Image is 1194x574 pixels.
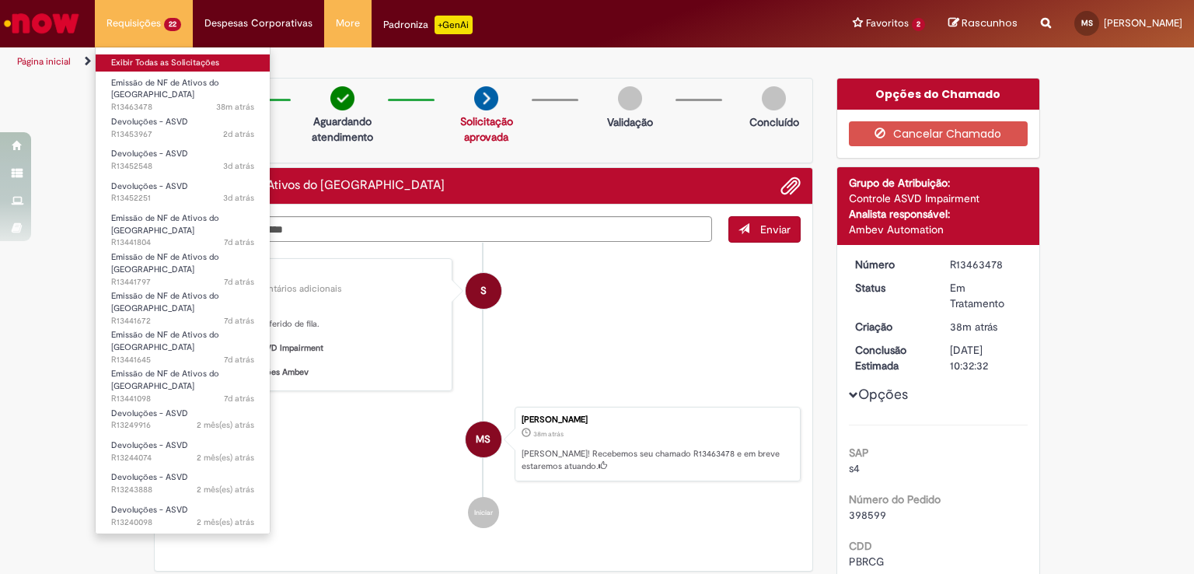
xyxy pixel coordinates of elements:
[749,114,799,130] p: Concluído
[223,160,254,172] span: 3d atrás
[111,236,254,249] span: R13441804
[111,452,254,464] span: R13244074
[223,128,254,140] span: 2d atrás
[95,47,271,534] ul: Requisições
[950,320,997,334] time: 29/08/2025 16:32:28
[166,179,445,193] h2: Emissão de NF de Ativos do ASVD Histórico de tíquete
[111,516,254,529] span: R13240098
[166,243,801,544] ul: Histórico de tíquete
[780,176,801,196] button: Adicionar anexos
[96,502,270,530] a: Aberto R13240098 : Devoluções - ASVD
[197,484,254,495] span: 2 mês(es) atrás
[950,319,1022,334] div: 29/08/2025 16:32:28
[962,16,1018,30] span: Rascunhos
[96,75,270,108] a: Aberto R13463478 : Emissão de NF de Ativos do ASVD
[12,47,784,76] ul: Trilhas de página
[197,516,254,528] span: 2 mês(es) atrás
[224,315,254,327] time: 23/08/2025 09:26:09
[849,508,886,522] span: 398599
[522,448,792,472] p: [PERSON_NAME]! Recebemos seu chamado R13463478 e em breve estaremos atuando.
[111,368,219,392] span: Emissão de NF de Ativos do [GEOGRAPHIC_DATA]
[111,116,188,128] span: Devoluções - ASVD
[950,257,1022,272] div: R13463478
[849,206,1028,222] div: Analista responsável:
[305,114,380,145] p: Aguardando atendimento
[224,393,254,404] span: 7d atrás
[849,175,1028,191] div: Grupo de Atribuição:
[166,407,801,481] li: Maicon Souza
[843,342,939,373] dt: Conclusão Estimada
[111,329,219,353] span: Emissão de NF de Ativos do [GEOGRAPHIC_DATA]
[111,160,254,173] span: R13452548
[224,236,254,248] span: 7d atrás
[111,180,188,192] span: Devoluções - ASVD
[96,366,270,399] a: Aberto R13441098 : Emissão de NF de Ativos do ASVD
[950,280,1022,311] div: Em Tratamento
[224,354,254,366] span: 7d atrás
[111,419,254,432] span: R13249916
[224,276,254,288] span: 7d atrás
[843,280,939,296] dt: Status
[849,191,1028,206] div: Controle ASVD Impairment
[336,16,360,31] span: More
[96,288,270,321] a: Aberto R13441672 : Emissão de NF de Ativos do ASVD
[96,210,270,243] a: Aberto R13441804 : Emissão de NF de Ativos do ASVD
[96,327,270,360] a: Aberto R13441645 : Emissão de NF de Ativos do ASVD
[96,249,270,282] a: Aberto R13441797 : Emissão de NF de Ativos do ASVD
[849,222,1028,237] div: Ambev Automation
[106,16,161,31] span: Requisições
[111,212,219,236] span: Emissão de NF de Ativos do [GEOGRAPHIC_DATA]
[224,276,254,288] time: 23/08/2025 10:50:22
[111,393,254,405] span: R13441098
[849,555,884,569] span: PBRCG
[96,114,270,142] a: Aberto R13453967 : Devoluções - ASVD
[474,86,498,110] img: arrow-next.png
[760,222,791,236] span: Enviar
[96,54,270,72] a: Exibir Todas as Solicitações
[849,492,941,506] b: Número do Pedido
[224,393,254,404] time: 22/08/2025 17:24:39
[843,319,939,334] dt: Criação
[843,257,939,272] dt: Número
[912,18,925,31] span: 2
[728,216,801,243] button: Enviar
[204,16,312,31] span: Despesas Corporativas
[111,315,254,327] span: R13441672
[111,290,219,314] span: Emissão de NF de Ativos do [GEOGRAPHIC_DATA]
[618,86,642,110] img: img-circle-grey.png
[383,16,473,34] div: Padroniza
[96,145,270,174] a: Aberto R13452548 : Devoluções - ASVD
[111,251,219,275] span: Emissão de NF de Ativos do [GEOGRAPHIC_DATA]
[223,192,254,204] time: 27/08/2025 12:39:23
[224,315,254,327] span: 7d atrás
[166,216,712,243] textarea: Digite sua mensagem aqui...
[111,408,188,419] span: Devoluções - ASVD
[111,128,254,141] span: R13453967
[197,484,254,495] time: 04/07/2025 17:05:14
[533,429,564,439] span: 38m atrás
[435,16,473,34] p: +GenAi
[224,236,254,248] time: 23/08/2025 10:54:02
[224,354,254,366] time: 23/08/2025 09:05:12
[476,421,491,458] span: MS
[243,282,342,296] small: Comentários adicionais
[111,148,188,159] span: Devoluções - ASVD
[223,128,254,140] time: 27/08/2025 17:33:51
[197,452,254,464] span: 2 mês(es) atrás
[950,342,1022,373] div: [DATE] 10:32:32
[950,320,997,334] span: 38m atrás
[96,178,270,207] a: Aberto R13452251 : Devoluções - ASVD
[849,446,869,460] b: SAP
[866,16,909,31] span: Favoritos
[1104,16,1182,30] span: [PERSON_NAME]
[181,306,440,379] p: Olá, , Seu chamado foi transferido de fila. Fila Atual: Fila Anterior:
[111,354,254,366] span: R13441645
[111,77,219,101] span: Emissão de NF de Ativos do [GEOGRAPHIC_DATA]
[111,276,254,289] span: R13441797
[849,461,860,475] span: s4
[96,437,270,466] a: Aberto R13244074 : Devoluções - ASVD
[17,55,71,68] a: Página inicial
[181,271,440,280] div: Sistema
[111,439,188,451] span: Devoluções - ASVD
[111,471,188,483] span: Devoluções - ASVD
